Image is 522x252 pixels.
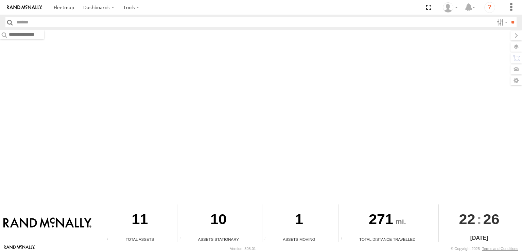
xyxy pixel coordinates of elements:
[338,236,436,242] div: Total Distance Travelled
[440,2,460,13] div: Valeo Dash
[338,204,436,236] div: 271
[262,204,336,236] div: 1
[105,204,175,236] div: 11
[105,237,115,242] div: Total number of Enabled Assets
[7,5,42,10] img: rand-logo.svg
[338,237,349,242] div: Total distance travelled by all assets within specified date range and applied filters
[105,236,175,242] div: Total Assets
[177,204,259,236] div: 10
[451,247,518,251] div: © Copyright 2025 -
[484,2,495,13] i: ?
[439,204,519,234] div: :
[510,76,522,85] label: Map Settings
[262,236,336,242] div: Assets Moving
[459,204,475,234] span: 22
[483,204,500,234] span: 26
[230,247,256,251] div: Version: 308.01
[439,234,519,242] div: [DATE]
[4,245,35,252] a: Visit our Website
[3,217,91,229] img: Rand McNally
[177,236,259,242] div: Assets Stationary
[494,17,509,27] label: Search Filter Options
[262,237,273,242] div: Total number of assets current in transit.
[482,247,518,251] a: Terms and Conditions
[177,237,188,242] div: Total number of assets current stationary.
